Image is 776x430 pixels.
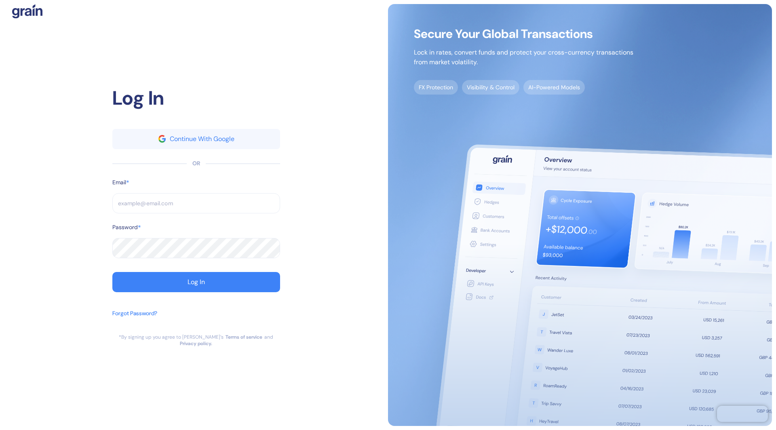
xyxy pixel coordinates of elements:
[112,223,138,232] label: Password
[192,159,200,168] div: OR
[264,334,273,340] div: and
[158,135,166,142] img: google
[226,334,262,340] a: Terms of service
[414,80,458,95] span: FX Protection
[112,305,157,334] button: Forgot Password?
[180,340,212,347] a: Privacy policy.
[112,309,157,318] div: Forgot Password?
[414,48,633,67] p: Lock in rates, convert funds and protect your cross-currency transactions from market volatility.
[12,4,42,19] img: logo
[112,129,280,149] button: googleContinue With Google
[388,4,772,426] img: signup-main-image
[170,136,234,142] div: Continue With Google
[414,30,633,38] span: Secure Your Global Transactions
[112,178,126,187] label: Email
[717,406,768,422] iframe: Chatra live chat
[462,80,519,95] span: Visibility & Control
[112,193,280,213] input: example@email.com
[112,272,280,292] button: Log In
[112,84,280,113] div: Log In
[188,279,205,285] div: Log In
[119,334,224,340] div: *By signing up you agree to [PERSON_NAME]’s
[523,80,585,95] span: AI-Powered Models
